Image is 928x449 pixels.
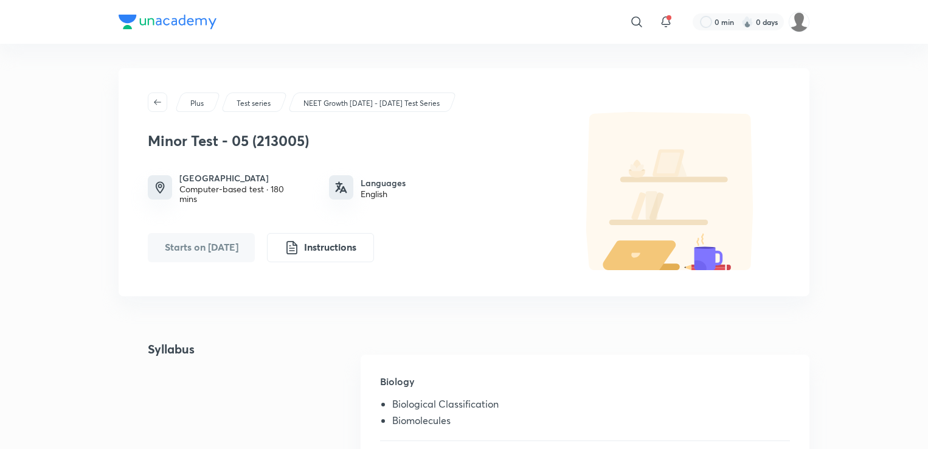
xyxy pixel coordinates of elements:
li: Biomolecules [392,415,790,431]
div: English [361,189,406,199]
img: default [561,112,780,270]
h6: Languages [361,176,406,189]
li: Biological Classification [392,399,790,414]
img: streak [741,16,753,28]
h6: [GEOGRAPHIC_DATA] [179,172,300,184]
button: Instructions [267,233,374,262]
a: Test series [235,98,273,109]
img: NamrataDHiremath [789,12,809,32]
img: languages [335,181,347,193]
p: NEET Growth [DATE] - [DATE] Test Series [303,98,440,109]
img: Company Logo [119,15,216,29]
p: Plus [190,98,204,109]
div: Computer-based test · 180 mins [179,184,300,204]
h3: Minor Test - 05 (213005) [148,132,555,150]
p: Test series [237,98,271,109]
a: Plus [189,98,206,109]
button: Starts on Oct 5 [148,233,255,262]
h5: Biology [380,374,790,399]
a: NEET Growth [DATE] - [DATE] Test Series [302,98,442,109]
img: timing [154,181,166,193]
img: instruction [285,240,299,255]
